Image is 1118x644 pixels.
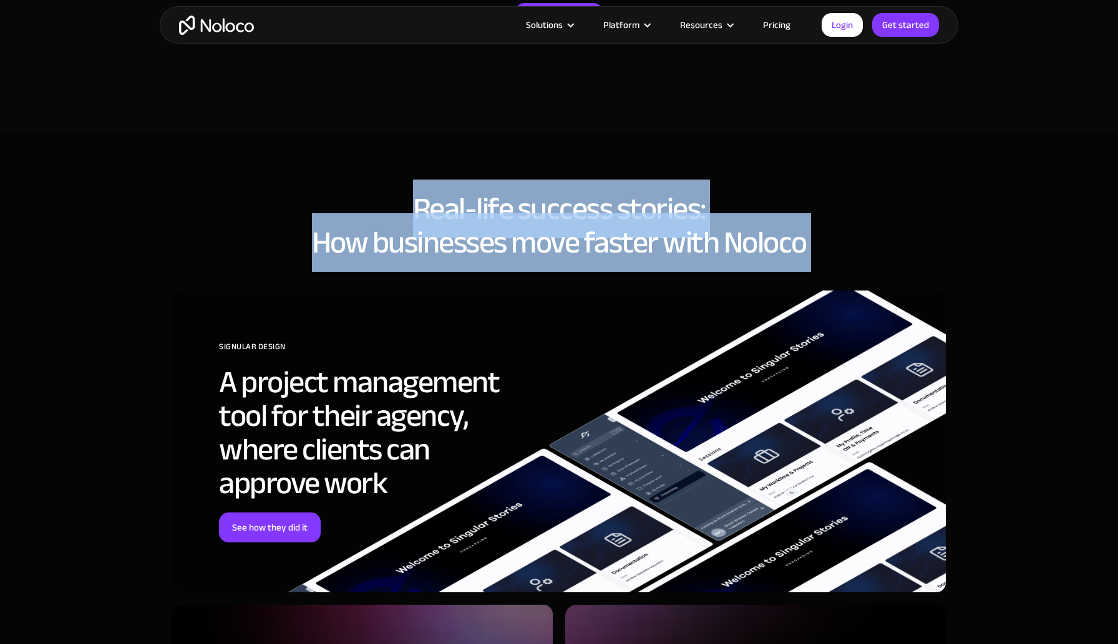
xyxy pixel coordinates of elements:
[526,17,563,33] div: Solutions
[219,337,534,365] div: SIGNULAR DESIGN
[747,17,806,33] a: Pricing
[872,13,939,37] a: Get started
[219,512,321,542] a: See how they did it
[680,17,722,33] div: Resources
[603,17,639,33] div: Platform
[172,192,946,259] h2: Real-life success stories: How businesses move faster with Noloco
[664,17,747,33] div: Resources
[219,365,534,500] h2: A project management tool for their agency, where clients can approve work
[510,17,588,33] div: Solutions
[588,17,664,33] div: Platform
[822,13,863,37] a: Login
[179,16,254,35] a: home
